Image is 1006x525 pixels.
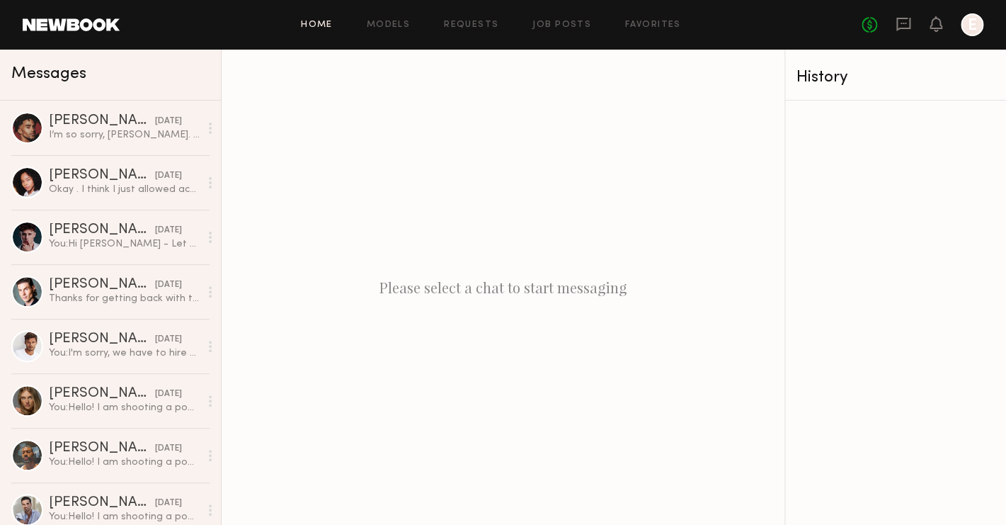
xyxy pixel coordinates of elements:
div: [PERSON_NAME] [49,278,155,292]
div: You: Hello! I am shooting a podcast based on Women's Hormonal Health [DATE][DATE] in [GEOGRAPHIC_... [49,401,200,414]
div: Please select a chat to start messaging [222,50,784,525]
a: E [961,13,983,36]
div: [DATE] [155,278,182,292]
div: [PERSON_NAME] [49,332,155,346]
div: [PERSON_NAME] [49,441,155,456]
div: [DATE] [155,388,182,401]
div: [DATE] [155,169,182,183]
div: [PERSON_NAME] [49,169,155,183]
div: [DATE] [155,333,182,346]
div: You: Hello! I am shooting a podcast based on Women's Hormonal Health [DATE][DATE] in [GEOGRAPHIC_... [49,510,200,524]
div: You: I'm sorry, we have to hire approximately 5 people our budget is $400 a person! [49,346,200,360]
div: History [796,69,995,86]
a: Favorites [625,21,681,30]
span: Messages [11,66,86,82]
a: Requests [444,21,498,30]
div: [DATE] [155,115,182,128]
div: You: Hi [PERSON_NAME] - Let me know if you'd still like to submit for this! I'm finalizing everyt... [49,237,200,251]
div: [PERSON_NAME] [49,223,155,237]
div: [DATE] [155,497,182,510]
div: [DATE] [155,224,182,237]
a: Job Posts [532,21,591,30]
div: You: Hello! I am shooting a podcast based on Women's Hormonal Health [DATE][DATE] in [GEOGRAPHIC_... [49,456,200,469]
div: Okay . I think I just allowed access. Let me know if your able to see it [49,183,200,196]
div: [PERSON_NAME] [49,496,155,510]
div: [PERSON_NAME] [49,114,155,128]
div: [PERSON_NAME] [49,387,155,401]
div: I’m so sorry, [PERSON_NAME]. I just confirmed a booking for [DATE] just now. The rate was really ... [49,128,200,142]
div: [DATE] [155,442,182,456]
a: Models [367,21,410,30]
div: Thanks for getting back with the info on that [PERSON_NAME], really appreciate you on that. Candi... [49,292,200,305]
a: Home [301,21,333,30]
